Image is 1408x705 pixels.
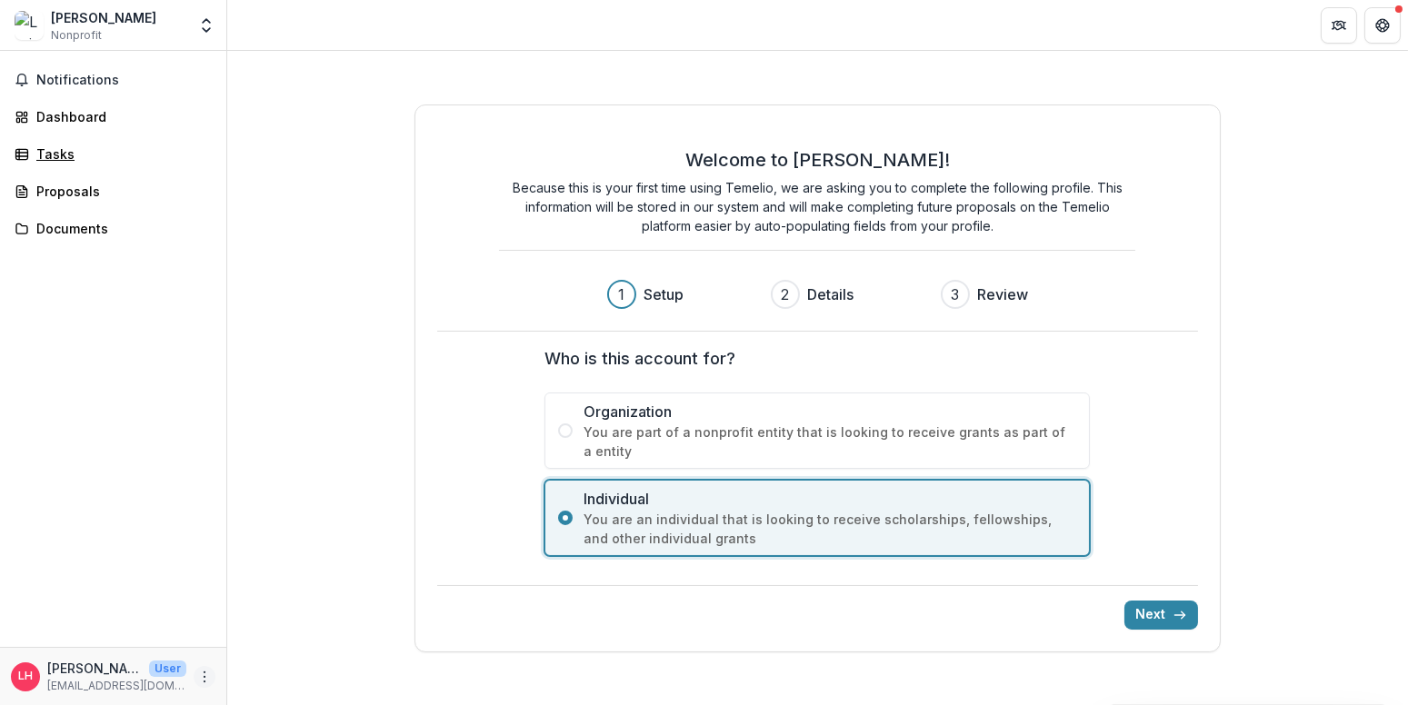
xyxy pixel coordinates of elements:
[1364,7,1401,44] button: Get Help
[194,666,215,688] button: More
[1124,601,1198,630] button: Next
[607,280,1028,309] div: Progress
[51,27,102,44] span: Nonprofit
[544,346,1079,371] label: Who is this account for?
[18,670,33,682] div: Larissa Harris
[7,213,219,243] a: Documents
[618,283,624,305] div: 1
[1321,7,1357,44] button: Partners
[7,176,219,206] a: Proposals
[584,422,1076,461] span: You are part of a nonprofit entity that is looking to receive grants as part of a entity
[7,65,219,94] button: Notifications
[685,149,950,171] h2: Welcome to [PERSON_NAME]!
[781,283,789,305] div: 2
[47,678,186,694] p: [EMAIL_ADDRESS][DOMAIN_NAME]
[194,7,219,44] button: Open entity switcher
[36,107,205,126] div: Dashboard
[499,178,1135,235] p: Because this is your first time using Temelio, we are asking you to complete the following profil...
[584,401,1076,422] span: Organization
[977,283,1028,305] h3: Review
[47,659,142,678] p: [PERSON_NAME]
[36,219,205,238] div: Documents
[7,139,219,169] a: Tasks
[584,488,1076,510] span: Individual
[7,102,219,132] a: Dashboard
[15,11,44,40] img: Larissa Harris
[644,283,684,305] h3: Setup
[807,283,854,305] h3: Details
[36,73,212,88] span: Notifications
[36,182,205,201] div: Proposals
[584,510,1076,548] span: You are an individual that is looking to receive scholarships, fellowships, and other individual ...
[149,660,186,677] p: User
[51,8,156,27] div: [PERSON_NAME]
[951,283,959,305] div: 3
[36,144,205,164] div: Tasks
